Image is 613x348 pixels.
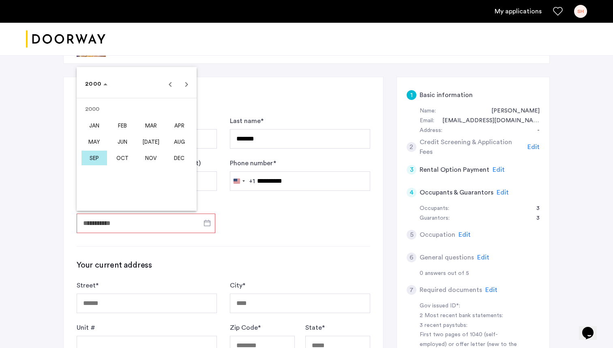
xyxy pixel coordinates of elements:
[167,118,192,133] span: APR
[165,150,193,166] button: December 2000
[110,134,135,149] span: JUN
[178,76,195,92] button: Next year
[165,134,193,150] button: August 2000
[85,81,101,87] span: 2000
[80,150,108,166] button: September 2000
[80,101,193,117] td: 2000
[110,151,135,165] span: OCT
[137,134,165,150] button: July 2000
[162,76,178,92] button: Previous year
[81,134,107,149] span: MAY
[165,117,193,134] button: April 2000
[137,117,165,134] button: March 2000
[108,134,137,150] button: June 2000
[138,151,164,165] span: NOV
[82,77,111,91] button: Choose date
[167,134,192,149] span: AUG
[108,150,137,166] button: October 2000
[110,118,135,133] span: FEB
[81,151,107,165] span: SEP
[579,316,605,340] iframe: chat widget
[80,134,108,150] button: May 2000
[81,118,107,133] span: JAN
[108,117,137,134] button: February 2000
[167,151,192,165] span: DEC
[137,150,165,166] button: November 2000
[80,117,108,134] button: January 2000
[138,118,164,133] span: MAR
[138,134,164,149] span: [DATE]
